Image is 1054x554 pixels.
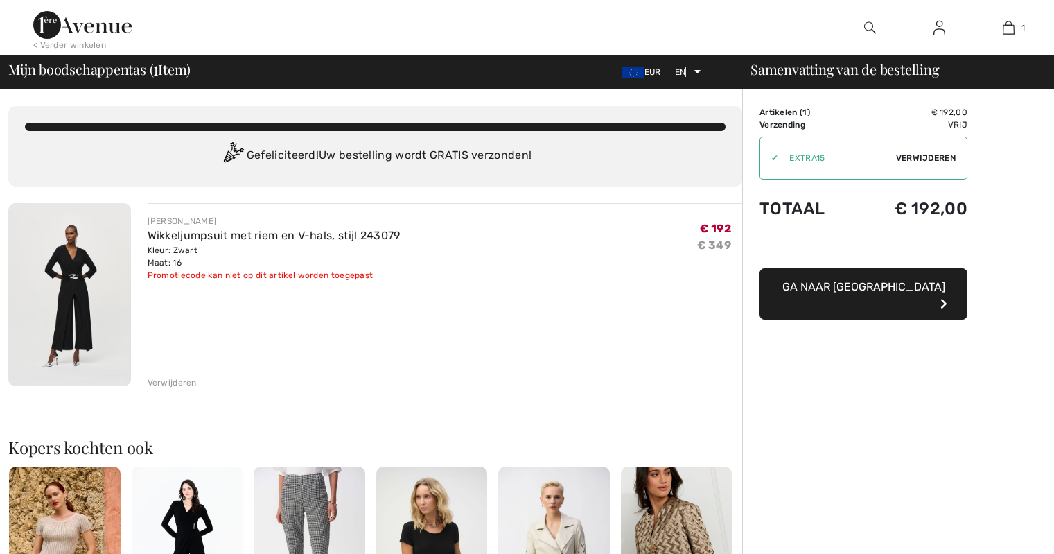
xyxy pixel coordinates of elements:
font: Verwijderen [148,378,197,388]
font: [PERSON_NAME] [148,216,217,226]
font: Item) [158,60,191,78]
font: Ga naar [GEOGRAPHIC_DATA] [782,280,945,293]
font: Verzending [759,120,805,130]
font: Gefeliciteerd! [247,148,319,162]
img: Mijn gegevens [933,19,945,36]
font: EUR [644,67,661,77]
a: Aanmelden [922,19,956,37]
font: Vrij [948,120,967,130]
font: ✔ [771,153,778,163]
img: Mijn tas [1003,19,1015,36]
img: Euro [622,67,644,78]
font: Verwijderen [896,153,956,163]
img: zoek op de website [864,19,876,36]
font: 1 [802,107,807,117]
iframe: PayPal [759,232,967,263]
font: Kleur: Zwart [148,245,198,255]
img: Wikkeljumpsuit met riem en V-hals, stijl 243079 [8,203,131,386]
font: ) [807,107,810,117]
a: Wikkeljumpsuit met riem en V-hals, stijl 243079 [148,229,401,242]
img: 1ère Avenue [33,11,132,39]
font: € 192,00 [931,107,967,117]
font: Totaal [759,199,825,218]
font: Uw bestelling wordt GRATIS verzonden! [319,148,532,162]
font: 1 [1021,23,1025,33]
font: Kopers kochten ook [8,436,153,458]
input: Promotiecode [778,137,895,179]
font: € 349 [697,239,732,252]
font: € 192,00 [895,199,967,218]
font: Mijn boodschappentas ( [8,60,153,78]
img: Congratulation2.svg [219,142,247,170]
font: Maat: 16 [148,258,182,268]
font: EN [675,67,686,77]
button: Ga naar [GEOGRAPHIC_DATA] [759,268,967,320]
font: Artikelen ( [759,107,802,117]
font: € 192 [700,222,732,235]
font: Promotiecode kan niet op dit artikel worden toegepast [148,270,374,280]
a: 1 [974,19,1042,36]
font: 1 [153,55,158,80]
font: < Verder winkelen [33,40,106,50]
font: Samenvatting van de bestelling [750,60,939,78]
